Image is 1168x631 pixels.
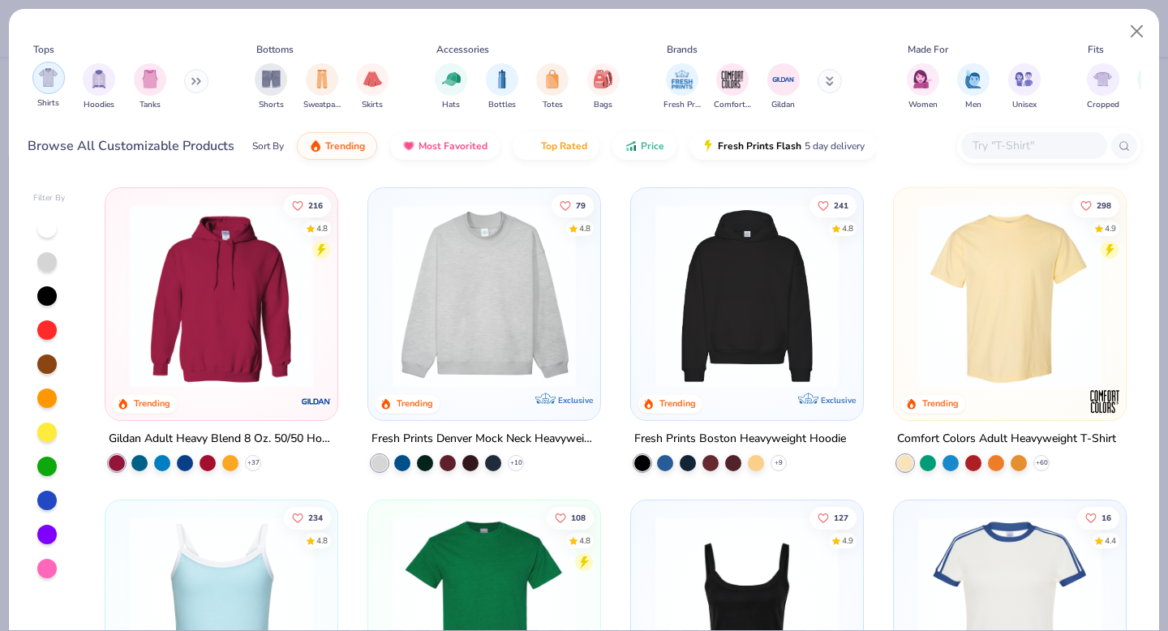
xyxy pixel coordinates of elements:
div: 4.4 [1105,534,1116,547]
div: filter for Bottles [486,63,518,111]
button: Like [809,506,857,529]
div: Fresh Prints Boston Heavyweight Hoodie [634,429,846,449]
img: Shirts Image [39,68,58,87]
div: Tops [33,42,54,57]
div: filter for Shirts [32,62,65,109]
button: Like [1077,506,1119,529]
button: filter button [957,63,990,111]
button: Price [612,132,676,160]
img: d4a37e75-5f2b-4aef-9a6e-23330c63bbc0 [846,204,1046,388]
span: Sweatpants [303,99,341,111]
span: Men [965,99,981,111]
img: Gildan Image [771,67,796,92]
span: Trending [325,140,365,152]
img: Skirts Image [363,70,382,88]
span: Hats [442,99,460,111]
div: 4.8 [317,534,328,547]
img: Women Image [913,70,932,88]
button: filter button [587,63,620,111]
button: filter button [486,63,518,111]
div: Filter By [33,192,66,204]
div: filter for Sweatpants [303,63,341,111]
div: Brands [667,42,698,57]
div: filter for Cropped [1087,63,1119,111]
span: Women [908,99,938,111]
button: filter button [1087,63,1119,111]
button: Like [552,194,594,217]
div: Fresh Prints Denver Mock Neck Heavyweight Sweatshirt [371,429,597,449]
img: Bags Image [594,70,612,88]
span: 108 [571,513,586,522]
button: filter button [767,63,800,111]
button: filter button [255,63,287,111]
span: Totes [543,99,563,111]
img: Men Image [964,70,982,88]
span: Fresh Prints Flash [718,140,801,152]
img: trending.gif [309,140,322,152]
span: 216 [309,201,324,209]
img: Bottles Image [493,70,511,88]
img: 91acfc32-fd48-4d6b-bdad-a4c1a30ac3fc [647,204,847,388]
div: Bottoms [256,42,294,57]
div: 4.8 [317,222,328,234]
span: Unisex [1012,99,1037,111]
button: filter button [1008,63,1041,111]
div: 4.9 [842,534,853,547]
img: 01756b78-01f6-4cc6-8d8a-3c30c1a0c8ac [122,204,321,388]
button: filter button [356,63,389,111]
div: Sort By [252,139,284,153]
input: Try "T-Shirt" [971,136,1096,155]
img: f5d85501-0dbb-4ee4-b115-c08fa3845d83 [384,204,584,388]
img: Comfort Colors Image [720,67,745,92]
div: Gildan Adult Heavy Blend 8 Oz. 50/50 Hooded Sweatshirt [109,429,334,449]
img: Gildan logo [300,385,333,418]
div: filter for Skirts [356,63,389,111]
span: Tanks [140,99,161,111]
div: filter for Totes [536,63,569,111]
span: Exclusive [821,395,856,406]
div: filter for Tanks [134,63,166,111]
button: filter button [134,63,166,111]
div: 4.9 [1105,222,1116,234]
span: 241 [834,201,848,209]
div: filter for Men [957,63,990,111]
div: filter for Shorts [255,63,287,111]
img: most_fav.gif [402,140,415,152]
img: Hats Image [442,70,461,88]
div: 4.8 [842,222,853,234]
button: filter button [32,63,65,111]
span: + 10 [510,458,522,468]
button: Most Favorited [390,132,500,160]
span: Cropped [1087,99,1119,111]
span: Gildan [771,99,795,111]
span: Shirts [37,97,59,109]
div: Accessories [436,42,489,57]
div: filter for Hoodies [83,63,115,111]
img: Shorts Image [262,70,281,88]
button: Like [809,194,857,217]
span: 234 [309,513,324,522]
img: Comfort Colors logo [1088,385,1120,418]
span: Skirts [362,99,383,111]
span: Bags [594,99,612,111]
div: filter for Bags [587,63,620,111]
div: Made For [908,42,948,57]
div: Fits [1088,42,1104,57]
div: filter for Comfort Colors [714,63,751,111]
button: Like [1072,194,1119,217]
div: filter for Women [907,63,939,111]
span: + 9 [775,458,783,468]
div: 4.8 [579,222,590,234]
button: Trending [297,132,377,160]
button: filter button [907,63,939,111]
div: 4.8 [579,534,590,547]
span: Hoodies [84,99,114,111]
span: Comfort Colors [714,99,751,111]
div: filter for Gildan [767,63,800,111]
div: filter for Unisex [1008,63,1041,111]
span: 5 day delivery [805,137,865,156]
button: Close [1122,16,1153,47]
img: Fresh Prints Image [670,67,694,92]
span: Fresh Prints [663,99,701,111]
button: Like [547,506,594,529]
